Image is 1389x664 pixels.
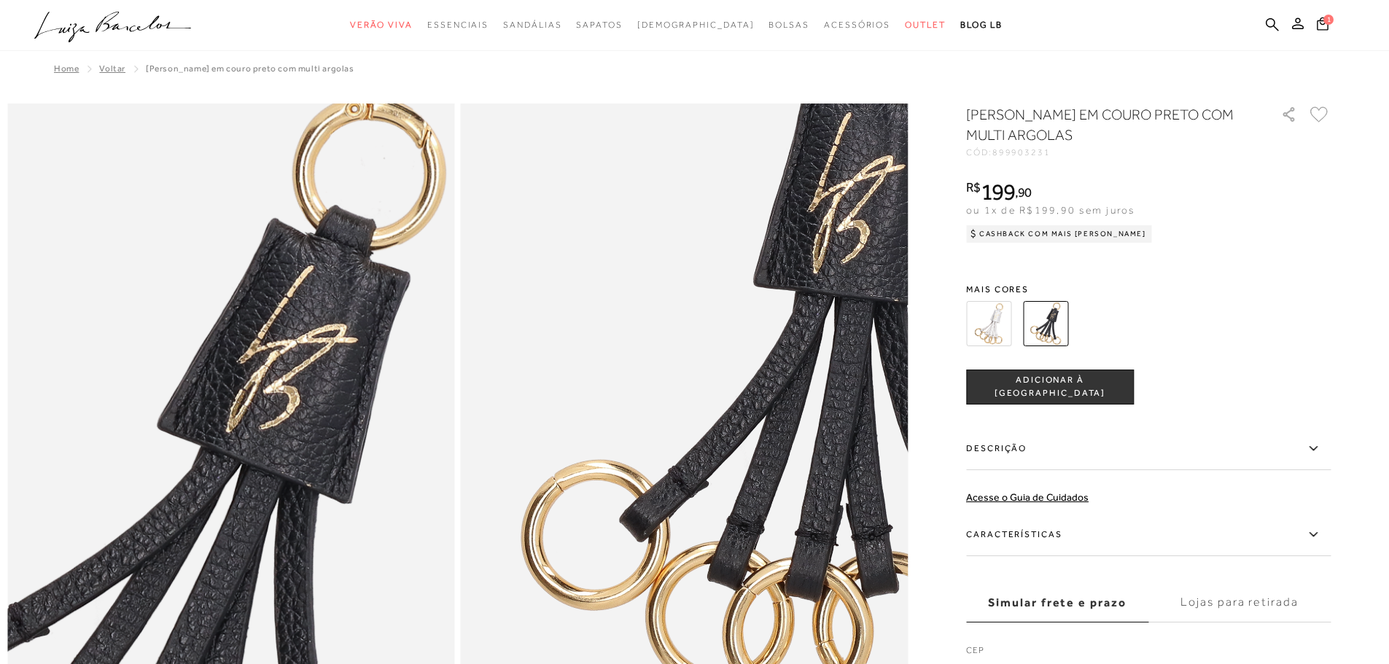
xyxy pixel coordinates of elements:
a: categoryNavScreenReaderText [576,12,622,39]
div: Cashback com Mais [PERSON_NAME] [966,225,1152,243]
i: , [1015,186,1032,199]
a: categoryNavScreenReaderText [824,12,890,39]
img: CHAVEIRO EM COURO PRETO COM MULTI ARGOLAS [1023,301,1068,346]
span: Verão Viva [350,20,413,30]
a: categoryNavScreenReaderText [503,12,561,39]
label: Descrição [966,428,1331,470]
span: BLOG LB [960,20,1003,30]
a: categoryNavScreenReaderText [769,12,809,39]
span: 90 [1018,184,1032,200]
span: 199 [981,179,1015,205]
span: Sandálias [503,20,561,30]
span: [DEMOGRAPHIC_DATA] [637,20,755,30]
a: categoryNavScreenReaderText [905,12,946,39]
a: categoryNavScreenReaderText [427,12,489,39]
span: 1 [1323,15,1334,25]
label: Lojas para retirada [1148,583,1331,622]
span: 899903231 [992,147,1051,157]
label: CEP [966,644,1331,664]
span: Acessórios [824,20,890,30]
i: R$ [966,181,981,194]
span: Mais cores [966,285,1331,294]
label: Simular frete e prazo [966,583,1148,622]
span: ou 1x de R$199,90 sem juros [966,204,1135,216]
div: CÓD: [966,148,1258,157]
span: Outlet [905,20,946,30]
a: BLOG LB [960,12,1003,39]
a: Voltar [99,63,125,74]
label: Características [966,514,1331,556]
a: noSubCategoriesText [637,12,755,39]
button: ADICIONAR À [GEOGRAPHIC_DATA] [966,370,1134,405]
img: CHAVEIRO EM COURO METALIZADO PRATA COM MULTI ARGOLAS [966,301,1011,346]
h1: [PERSON_NAME] EM COURO PRETO COM MULTI ARGOLAS [966,104,1240,145]
a: Home [54,63,79,74]
a: Acesse o Guia de Cuidados [966,491,1089,503]
a: categoryNavScreenReaderText [350,12,413,39]
button: 1 [1312,16,1333,36]
span: Bolsas [769,20,809,30]
span: [PERSON_NAME] EM COURO PRETO COM MULTI ARGOLAS [146,63,354,74]
span: Sapatos [576,20,622,30]
span: Essenciais [427,20,489,30]
span: ADICIONAR À [GEOGRAPHIC_DATA] [967,374,1133,399]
